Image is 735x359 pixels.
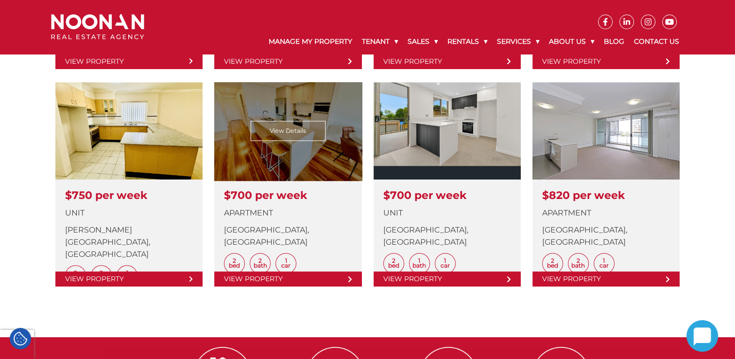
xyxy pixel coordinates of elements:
a: Contact Us [629,29,684,54]
a: About Us [544,29,599,54]
a: Manage My Property [264,29,357,54]
img: Noonan Real Estate Agency [51,14,144,40]
div: Cookie Settings [10,328,31,349]
a: Services [492,29,544,54]
a: Tenant [357,29,403,54]
a: Blog [599,29,629,54]
a: Rentals [443,29,492,54]
a: Sales [403,29,443,54]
